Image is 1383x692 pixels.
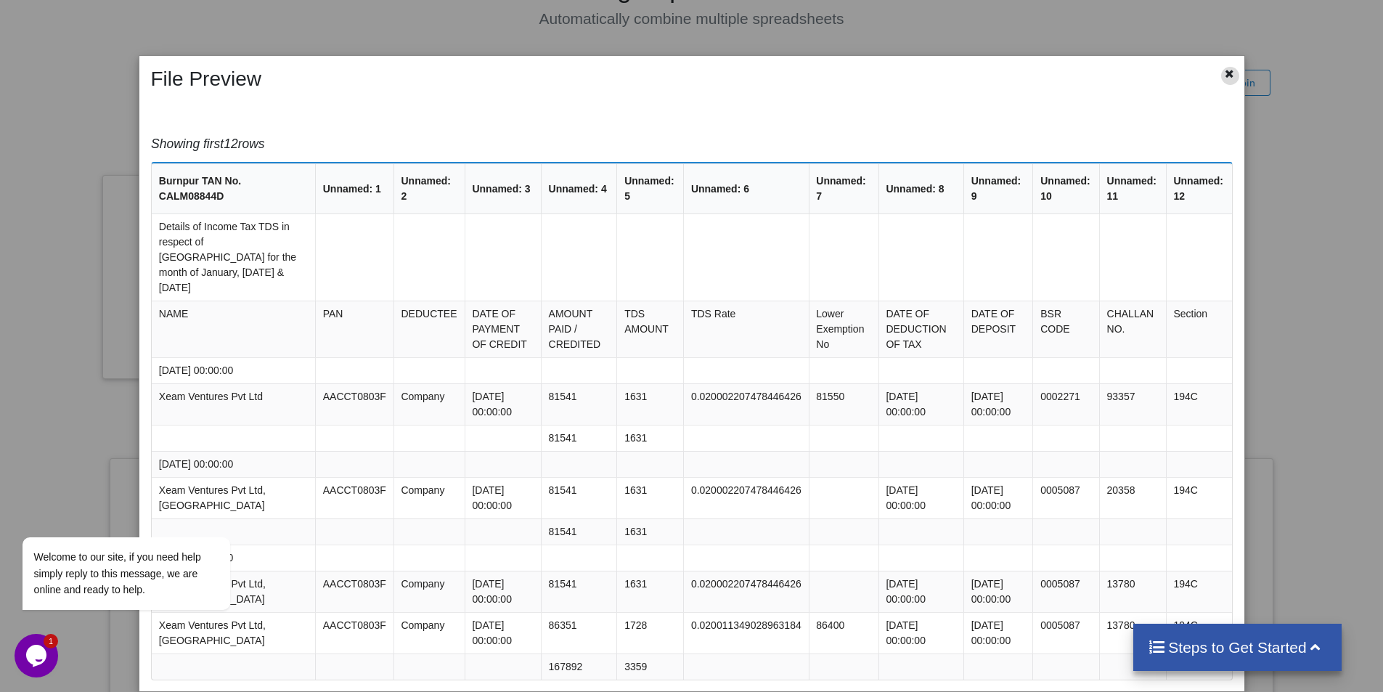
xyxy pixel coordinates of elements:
td: 194C [1165,571,1231,612]
td: 13780 [1098,612,1165,654]
td: AACCT0803F [314,383,393,425]
td: [DATE] 00:00:00 [878,477,963,518]
td: AACCT0803F [314,612,393,654]
td: BSR CODE [1032,301,1098,357]
td: TDS Rate [683,301,808,357]
td: 0.020002207478446426 [683,571,808,612]
th: Unnamed: 1 [314,163,393,214]
th: Unnamed: 10 [1032,163,1098,214]
td: 81541 [540,571,616,612]
td: Section [1165,301,1231,357]
th: Unnamed: 7 [808,163,878,214]
td: 13780 [1098,571,1165,612]
td: 0.020011349028963184 [683,612,808,654]
td: 86351 [540,612,616,654]
h4: Steps to Get Started [1148,638,1327,656]
th: Unnamed: 8 [878,163,963,214]
td: NAME [152,301,315,357]
td: 1631 [616,571,683,612]
td: 167892 [540,654,616,680]
th: Unnamed: 3 [464,163,540,214]
td: AMOUNT PAID / CREDITED [540,301,616,357]
h2: File Preview [144,67,1148,91]
td: 0002271 [1032,383,1098,425]
td: TDS AMOUNT [616,301,683,357]
td: Lower Exemption No [808,301,878,357]
td: [DATE] 00:00:00 [152,357,315,383]
td: [DATE] 00:00:00 [963,571,1032,612]
td: [DATE] 00:00:00 [963,612,1032,654]
td: 81541 [540,425,616,451]
td: [DATE] 00:00:00 [464,571,540,612]
td: [DATE] 00:00:00 [963,477,1032,518]
td: 93357 [1098,383,1165,425]
td: 81541 [540,477,616,518]
iframe: chat widget [15,634,61,677]
td: DATE OF DEDUCTION OF TAX [878,301,963,357]
th: Unnamed: 6 [683,163,808,214]
td: Xeam Ventures Pvt Ltd [152,383,315,425]
td: Details of Income Tax TDS in respect of [GEOGRAPHIC_DATA] for the month of January, [DATE] & [DATE] [152,214,315,301]
td: DEDUCTEE [393,301,464,357]
td: Company [393,612,464,654]
th: Unnamed: 11 [1098,163,1165,214]
td: [DATE] 00:00:00 [878,612,963,654]
td: 86400 [808,612,878,654]
td: AACCT0803F [314,477,393,518]
th: Unnamed: 2 [393,163,464,214]
th: Unnamed: 4 [540,163,616,214]
td: [DATE] 00:00:00 [464,383,540,425]
td: [DATE] 00:00:00 [963,383,1032,425]
iframe: chat widget [15,406,276,627]
td: [DATE] 00:00:00 [878,571,963,612]
td: 0.020002207478446426 [683,383,808,425]
td: 0005087 [1032,612,1098,654]
td: Company [393,571,464,612]
td: 81550 [808,383,878,425]
i: Showing first 12 rows [151,137,265,151]
td: [DATE] 00:00:00 [878,383,963,425]
td: AACCT0803F [314,571,393,612]
th: Unnamed: 5 [616,163,683,214]
td: 0005087 [1032,571,1098,612]
td: [DATE] 00:00:00 [464,612,540,654]
td: Xeam Ventures Pvt Ltd, [GEOGRAPHIC_DATA] [152,612,315,654]
td: Company [393,477,464,518]
td: 3359 [616,654,683,680]
th: Unnamed: 9 [963,163,1032,214]
td: 1631 [616,383,683,425]
td: 81541 [540,383,616,425]
td: 1631 [616,477,683,518]
td: 0005087 [1032,477,1098,518]
td: 0.020002207478446426 [683,477,808,518]
td: CHALLAN NO. [1098,301,1165,357]
th: Burnpur TAN No. CALM08844D [152,163,315,214]
td: [DATE] 00:00:00 [464,477,540,518]
th: Unnamed: 12 [1165,163,1231,214]
td: 194C [1165,477,1231,518]
td: 194C [1165,612,1231,654]
td: 81541 [540,518,616,545]
td: DATE OF PAYMENT OF CREDIT [464,301,540,357]
td: Company [393,383,464,425]
td: DATE OF DEPOSIT [963,301,1032,357]
td: 1728 [616,612,683,654]
td: 194C [1165,383,1231,425]
td: 20358 [1098,477,1165,518]
td: 1631 [616,518,683,545]
td: 1631 [616,425,683,451]
td: PAN [314,301,393,357]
